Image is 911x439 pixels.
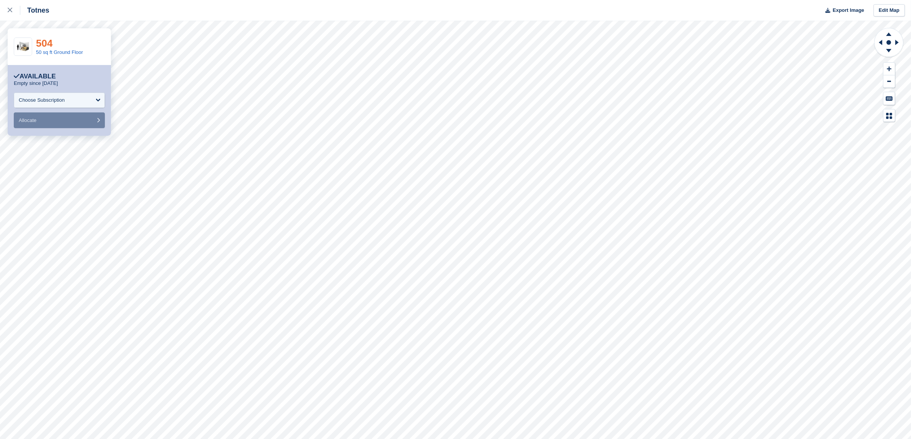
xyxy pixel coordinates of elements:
[874,4,905,17] a: Edit Map
[19,96,65,104] div: Choose Subscription
[14,80,58,86] p: Empty since [DATE]
[20,6,49,15] div: Totnes
[36,37,52,49] a: 504
[821,4,864,17] button: Export Image
[14,73,56,80] div: Available
[883,63,895,75] button: Zoom In
[883,92,895,105] button: Keyboard Shortcuts
[14,40,32,54] img: 50-sqft-unit.jpg
[19,117,36,123] span: Allocate
[883,75,895,88] button: Zoom Out
[14,112,105,128] button: Allocate
[883,109,895,122] button: Map Legend
[833,7,864,14] span: Export Image
[36,49,83,55] a: 50 sq ft Ground Floor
